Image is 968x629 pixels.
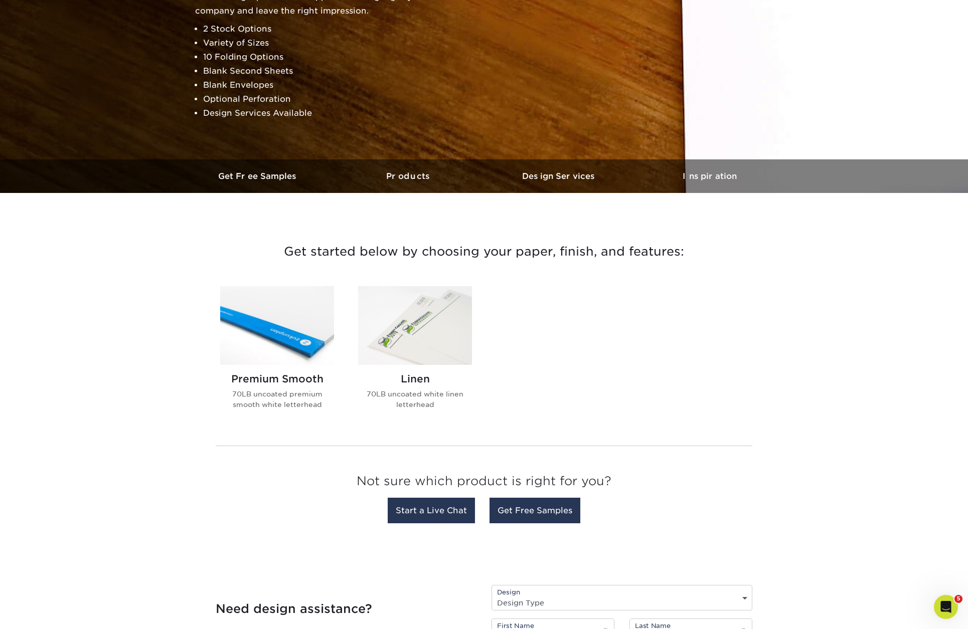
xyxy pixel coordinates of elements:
[934,595,958,619] iframe: Intercom live chat
[216,601,476,616] h4: Need design assistance?
[358,286,472,426] a: Linen Letterhead Linen 70LB uncoated white linen letterhead
[183,159,334,193] a: Get Free Samples
[203,64,446,78] li: Blank Second Sheets
[203,78,446,92] li: Blank Envelopes
[484,159,634,193] a: Design Services
[220,286,334,365] img: Premium Smooth Letterhead
[358,373,472,385] h2: Linen
[203,36,446,50] li: Variety of Sizes
[334,159,484,193] a: Products
[490,498,580,523] a: Get Free Samples
[183,171,334,181] h3: Get Free Samples
[203,22,446,36] li: 2 Stock Options
[203,50,446,64] li: 10 Folding Options
[220,286,334,426] a: Premium Smooth Letterhead Premium Smooth 70LB uncoated premium smooth white letterhead
[358,389,472,409] p: 70LB uncoated white linen letterhead
[3,598,85,625] iframe: Google Customer Reviews
[334,171,484,181] h3: Products
[358,286,472,365] img: Linen Letterhead
[388,498,475,523] a: Start a Live Chat
[216,466,752,501] h3: Not sure which product is right for you?
[203,92,446,106] li: Optional Perforation
[484,171,634,181] h3: Design Services
[634,159,785,193] a: Inspiration
[634,171,785,181] h3: Inspiration
[203,106,446,120] li: Design Services Available
[954,595,962,603] span: 5
[220,373,334,385] h2: Premium Smooth
[191,229,777,274] h3: Get started below by choosing your paper, finish, and features:
[220,389,334,409] p: 70LB uncoated premium smooth white letterhead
